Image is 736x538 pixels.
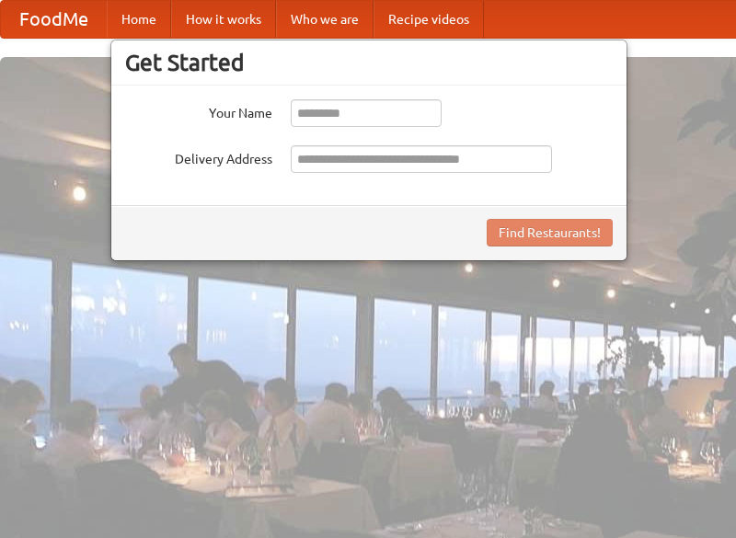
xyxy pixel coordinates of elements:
h3: Get Started [125,49,613,76]
a: How it works [171,1,276,38]
button: Find Restaurants! [487,219,613,246]
a: Recipe videos [374,1,484,38]
label: Delivery Address [125,145,272,168]
a: Who we are [276,1,374,38]
label: Your Name [125,99,272,122]
a: FoodMe [1,1,107,38]
a: Home [107,1,171,38]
